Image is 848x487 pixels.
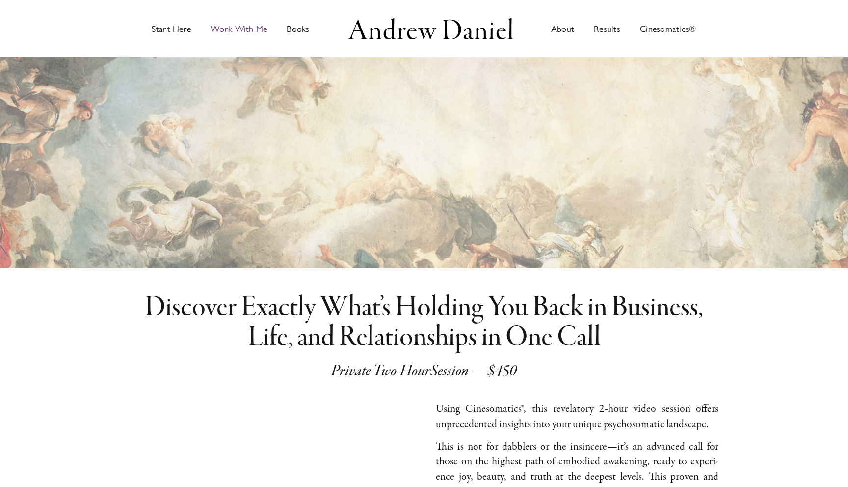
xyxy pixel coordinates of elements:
span: About [551,25,574,33]
span: Work With Me [211,25,267,33]
p: Using Cinesomatics®, this rev­e­la­to­ry 2‑hour video ses­sion offers unprece­dent­ed insights in... [436,401,718,432]
span: Results [594,25,620,33]
a: Discover books written by Andrew Daniel [287,2,309,56]
span: Books [287,25,309,33]
h2: Discover Exactly What’s Holding You Back in­ Business, Life, and Relationships in One Call [130,293,718,353]
span: Cinesomatics® [640,25,696,33]
a: Cinesomatics® [640,2,696,56]
a: Results [594,2,620,56]
em: Private Two-Hour [331,360,430,382]
a: Start Here [152,2,191,56]
a: About [551,2,574,56]
a: Work with Andrew in groups or private sessions [211,2,267,56]
em: Session — $450 [430,360,517,382]
span: Start Here [152,25,191,33]
img: Andrew Daniel Logo [344,15,516,42]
